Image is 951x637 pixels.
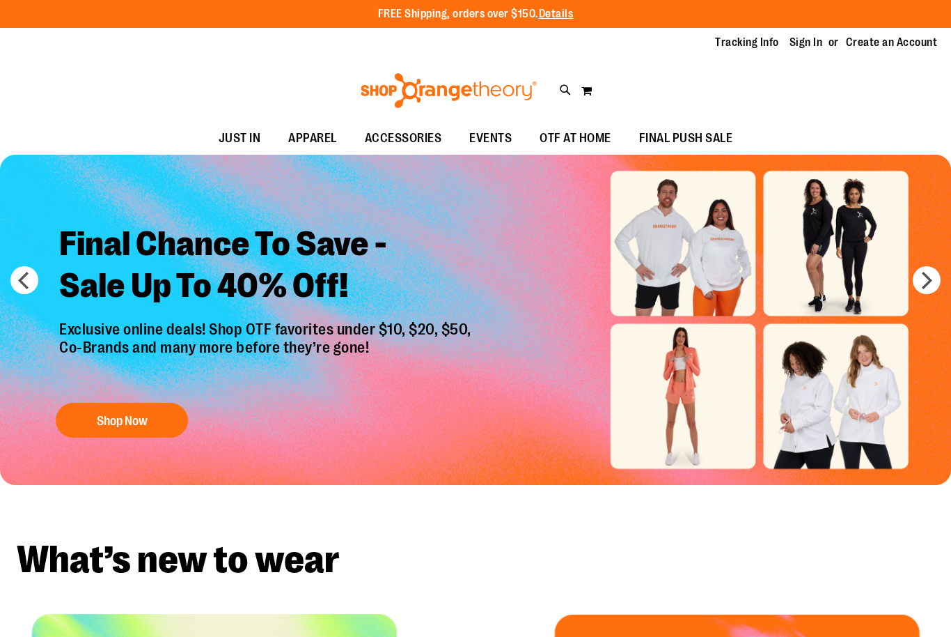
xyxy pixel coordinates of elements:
[539,8,574,20] a: Details
[49,321,485,389] p: Exclusive online deals! Shop OTF favorites under $10, $20, $50, Co-Brands and many more before th...
[56,403,188,438] button: Shop Now
[219,123,261,154] span: JUST IN
[205,123,275,155] a: JUST IN
[715,35,779,50] a: Tracking Info
[526,123,625,155] a: OTF AT HOME
[913,266,941,294] button: next
[17,541,934,579] h2: What’s new to wear
[789,35,823,50] a: Sign In
[274,123,351,155] a: APPAREL
[469,123,512,154] span: EVENTS
[288,123,337,154] span: APPAREL
[639,123,733,154] span: FINAL PUSH SALE
[455,123,526,155] a: EVENTS
[378,6,574,22] p: FREE Shipping, orders over $150.
[846,35,938,50] a: Create an Account
[625,123,747,155] a: FINAL PUSH SALE
[359,73,539,108] img: Shop Orangetheory
[49,213,485,445] a: Final Chance To Save -Sale Up To 40% Off! Exclusive online deals! Shop OTF favorites under $10, $...
[10,266,38,294] button: prev
[540,123,611,154] span: OTF AT HOME
[365,123,442,154] span: ACCESSORIES
[351,123,456,155] a: ACCESSORIES
[49,213,485,321] h2: Final Chance To Save - Sale Up To 40% Off!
